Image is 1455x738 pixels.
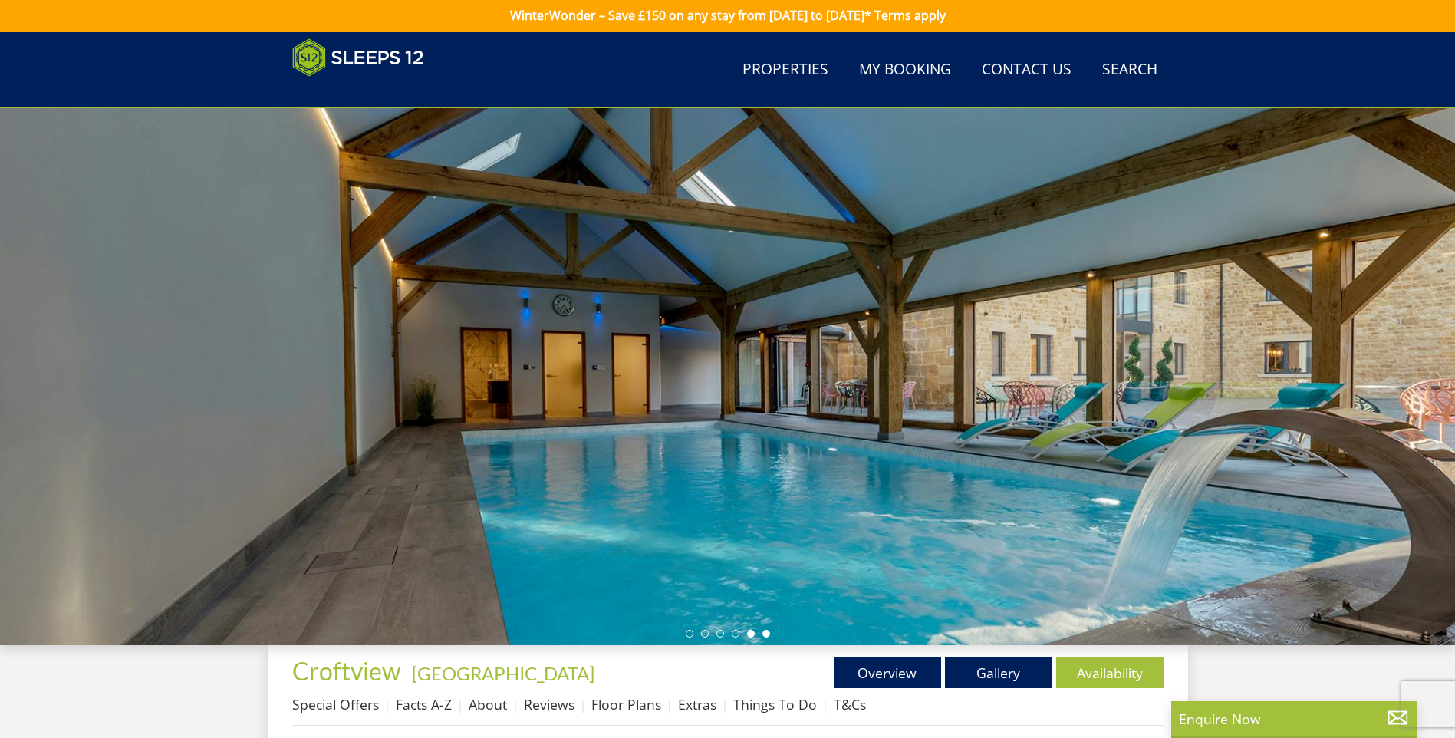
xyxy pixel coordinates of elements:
a: Gallery [945,657,1052,688]
span: Croftview [292,656,401,686]
span: - [406,662,594,684]
a: Availability [1056,657,1164,688]
a: Extras [678,695,716,713]
a: My Booking [853,53,957,87]
a: Special Offers [292,695,379,713]
a: Things To Do [733,695,817,713]
a: About [469,695,507,713]
iframe: Customer reviews powered by Trustpilot [285,86,446,99]
a: Reviews [524,695,574,713]
a: [GEOGRAPHIC_DATA] [412,662,594,684]
a: Facts A-Z [396,695,452,713]
a: Properties [736,53,834,87]
a: Floor Plans [591,695,661,713]
img: Sleeps 12 [292,38,424,77]
a: Search [1096,53,1164,87]
p: Enquire Now [1179,709,1409,729]
a: Overview [834,657,941,688]
a: T&Cs [834,695,866,713]
a: Contact Us [976,53,1078,87]
a: Croftview [292,656,406,686]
